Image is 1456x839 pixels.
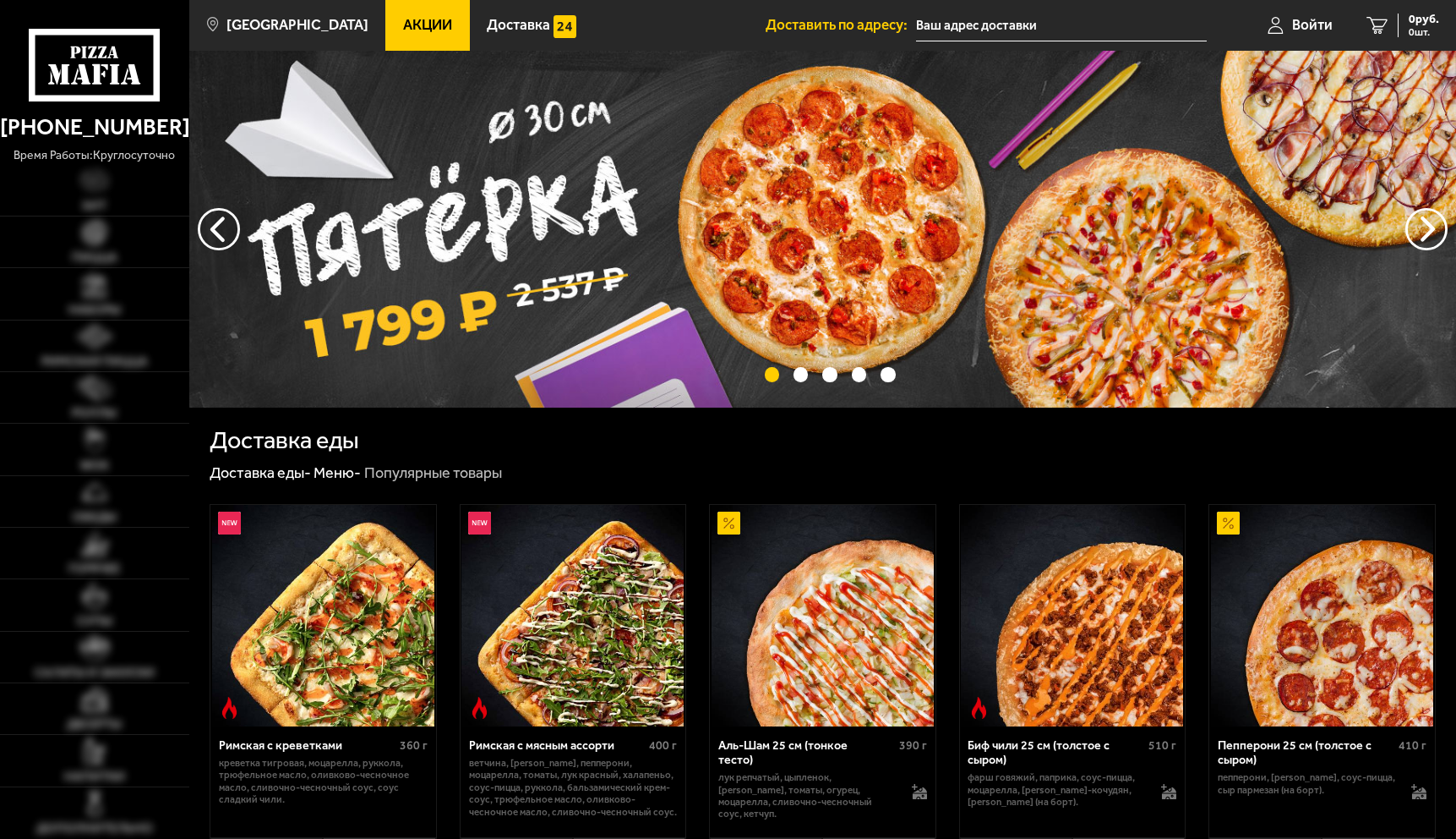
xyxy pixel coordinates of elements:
span: Обеды [73,511,117,524]
span: Горячее [68,562,120,575]
div: Биф чили 25 см (толстое с сыром) [968,738,1144,767]
span: Напитки [64,770,125,783]
p: креветка тигровая, моцарелла, руккола, трюфельное масло, оливково-чесночное масло, сливочно-чесно... [219,757,428,805]
button: предыдущий [1405,208,1448,250]
img: Пепперони 25 см (толстое с сыром) [1211,505,1433,727]
span: 400 г [649,738,677,753]
span: Десерты [67,718,122,731]
h1: Доставка еды [210,428,359,452]
span: Войти [1292,18,1333,32]
a: Острое блюдоБиф чили 25 см (толстое с сыром) [960,505,1186,727]
span: Пицца [72,251,117,264]
span: Роллы [72,407,117,419]
img: Острое блюдо [218,697,241,720]
button: точки переключения [765,367,779,381]
p: ветчина, [PERSON_NAME], пепперони, моцарелла, томаты, лук красный, халапеньо, соус-пицца, руккола... [469,757,678,818]
span: Доставка [487,18,550,32]
button: точки переключения [793,367,808,381]
div: Популярные товары [364,463,502,483]
img: Акционный [717,512,740,535]
span: 390 г [899,738,927,753]
span: 360 г [400,738,428,753]
a: Доставка еды- [210,463,311,482]
img: Биф чили 25 см (толстое с сыром) [961,505,1183,727]
a: Меню- [314,463,361,482]
span: Салаты и закуски [35,666,155,679]
div: Римская с мясным ассорти [469,738,646,753]
img: Острое блюдо [968,697,990,720]
a: АкционныйАль-Шам 25 см (тонкое тесто) [710,505,935,727]
span: Акции [403,18,452,32]
img: Острое блюдо [468,697,491,720]
span: WOK [80,459,109,472]
img: Акционный [1217,512,1240,535]
span: [GEOGRAPHIC_DATA] [226,18,368,32]
img: 15daf4d41897b9f0e9f617042186c801.svg [553,15,576,38]
span: Доставить по адресу: [766,18,916,32]
p: пепперони, [PERSON_NAME], соус-пицца, сыр пармезан (на борт). [1218,771,1396,796]
a: АкционныйПепперони 25 см (толстое с сыром) [1209,505,1435,727]
p: лук репчатый, цыпленок, [PERSON_NAME], томаты, огурец, моцарелла, сливочно-чесночный соус, кетчуп. [718,771,897,820]
span: 0 шт. [1409,27,1439,37]
button: точки переключения [852,367,866,381]
button: точки переключения [881,367,895,381]
img: Новинка [468,512,491,535]
span: Наборы [68,304,121,316]
span: Супы [77,615,112,628]
span: 410 г [1399,738,1426,753]
img: Римская с креветками [212,505,434,727]
span: Дополнительно [36,822,153,835]
span: Хит [82,200,106,212]
button: следующий [198,208,240,250]
input: Ваш адрес доставки [916,10,1208,41]
button: точки переключения [822,367,837,381]
a: НовинкаОстрое блюдоРимская с креветками [210,505,436,727]
span: 510 г [1148,738,1176,753]
div: Пепперони 25 см (толстое с сыром) [1218,738,1394,767]
div: Аль-Шам 25 см (тонкое тесто) [718,738,895,767]
img: Новинка [218,512,241,535]
img: Римская с мясным ассорти [461,505,684,727]
span: 0 руб. [1409,14,1439,25]
a: НовинкаОстрое блюдоРимская с мясным ассорти [461,505,686,727]
span: Римская пицца [41,355,148,368]
p: фарш говяжий, паприка, соус-пицца, моцарелла, [PERSON_NAME]-кочудян, [PERSON_NAME] (на борт). [968,771,1146,808]
img: Аль-Шам 25 см (тонкое тесто) [712,505,934,727]
div: Римская с креветками [219,738,395,753]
